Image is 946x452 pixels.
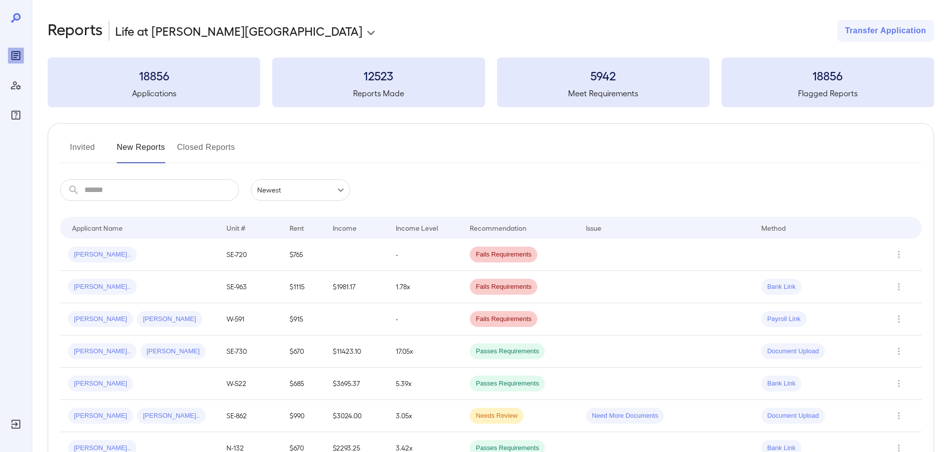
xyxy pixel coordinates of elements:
h5: Applications [48,87,260,99]
button: Closed Reports [177,139,235,163]
td: SE-720 [218,239,282,271]
button: Row Actions [891,279,907,295]
td: $1115 [282,271,325,303]
span: [PERSON_NAME].. [137,411,206,421]
td: W-522 [218,368,282,400]
div: Rent [290,222,305,234]
span: Fails Requirements [470,250,537,259]
span: [PERSON_NAME] [68,379,133,388]
td: 3.05x [388,400,462,432]
td: $3695.37 [325,368,388,400]
div: Unit # [226,222,245,234]
div: Manage Users [8,77,24,93]
span: Document Upload [761,411,825,421]
button: Row Actions [891,343,907,359]
h5: Meet Requirements [497,87,710,99]
span: [PERSON_NAME] [68,315,133,324]
td: $670 [282,335,325,368]
h2: Reports [48,20,103,42]
td: - [388,239,462,271]
td: $765 [282,239,325,271]
div: Issue [586,222,602,234]
span: [PERSON_NAME].. [68,250,137,259]
td: SE-862 [218,400,282,432]
button: Row Actions [891,247,907,262]
span: Bank Link [761,379,801,388]
div: Log Out [8,416,24,432]
td: $685 [282,368,325,400]
span: Bank Link [761,282,801,292]
span: [PERSON_NAME].. [68,282,137,292]
h5: Reports Made [272,87,485,99]
span: [PERSON_NAME].. [68,347,137,356]
button: Row Actions [891,311,907,327]
div: Income [333,222,357,234]
td: $11423.10 [325,335,388,368]
td: 1.78x [388,271,462,303]
h5: Flagged Reports [722,87,934,99]
td: $3024.00 [325,400,388,432]
button: Invited [60,139,105,163]
button: Row Actions [891,376,907,391]
td: $915 [282,303,325,335]
div: Reports [8,48,24,64]
h3: 18856 [48,67,260,83]
td: 17.05x [388,335,462,368]
span: Needs Review [470,411,523,421]
td: 5.39x [388,368,462,400]
h3: 5942 [497,67,710,83]
span: [PERSON_NAME] [68,411,133,421]
p: Life at [PERSON_NAME][GEOGRAPHIC_DATA] [115,23,363,39]
div: Applicant Name [72,222,123,234]
td: $990 [282,400,325,432]
summary: 18856Applications12523Reports Made5942Meet Requirements18856Flagged Reports [48,58,934,107]
div: Method [761,222,786,234]
span: Fails Requirements [470,315,537,324]
span: Fails Requirements [470,282,537,292]
div: Recommendation [470,222,526,234]
div: Newest [251,179,350,201]
td: SE-730 [218,335,282,368]
span: Passes Requirements [470,379,545,388]
span: Document Upload [761,347,825,356]
span: [PERSON_NAME] [137,315,202,324]
span: Payroll Link [761,315,806,324]
div: FAQ [8,107,24,123]
button: Transfer Application [837,20,934,42]
td: W-591 [218,303,282,335]
td: SE-963 [218,271,282,303]
td: - [388,303,462,335]
span: Passes Requirements [470,347,545,356]
div: Income Level [396,222,438,234]
span: [PERSON_NAME] [141,347,206,356]
td: $1981.17 [325,271,388,303]
span: Need More Documents [586,411,664,421]
button: Row Actions [891,408,907,424]
h3: 12523 [272,67,485,83]
button: New Reports [117,139,165,163]
h3: 18856 [722,67,934,83]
